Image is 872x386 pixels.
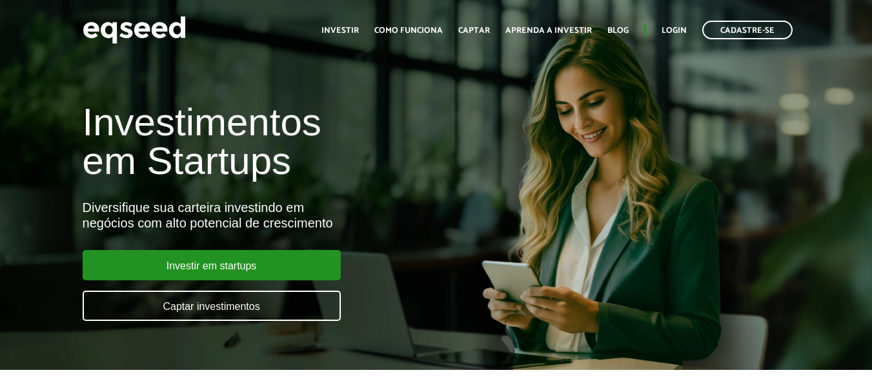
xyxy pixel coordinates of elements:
[374,26,443,35] a: Como funciona
[83,200,500,231] div: Diversifique sua carteira investindo em negócios com alto potencial de crescimento
[702,21,793,39] a: Cadastre-se
[83,13,186,47] img: EqSeed
[607,26,629,35] a: Blog
[505,26,592,35] a: Aprenda a investir
[662,26,687,35] a: Login
[321,26,359,35] a: Investir
[458,26,490,35] a: Captar
[83,103,500,180] h1: Investimentos em Startups
[83,250,341,280] a: Investir em startups
[83,291,341,321] a: Captar investimentos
